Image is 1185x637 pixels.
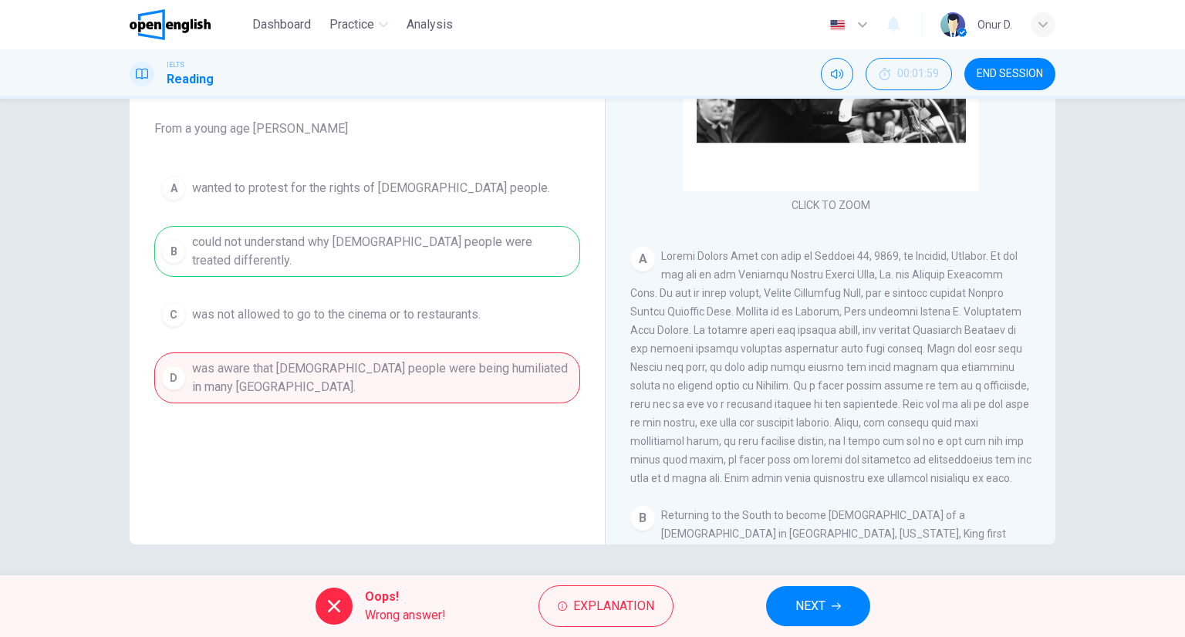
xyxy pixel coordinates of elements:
[766,586,870,626] button: NEXT
[964,58,1055,90] button: END SESSION
[538,585,674,627] button: Explanation
[400,11,459,39] button: Analysis
[573,595,654,617] span: Explanation
[821,58,853,90] div: Mute
[940,12,965,37] img: Profile picture
[365,588,446,606] span: Oops!
[365,606,446,625] span: Wrong answer!
[630,506,655,531] div: B
[167,59,184,70] span: IELTS
[323,11,394,39] button: Practice
[795,595,825,617] span: NEXT
[154,83,580,138] span: Choose the correct answer, , , or . From a young age [PERSON_NAME]
[897,68,939,80] span: 00:01:59
[252,15,311,34] span: Dashboard
[130,9,211,40] img: OpenEnglish logo
[130,9,246,40] a: OpenEnglish logo
[407,15,453,34] span: Analysis
[329,15,374,34] span: Practice
[866,58,952,90] button: 00:01:59
[828,19,847,31] img: en
[866,58,952,90] div: Hide
[630,247,655,271] div: A
[977,68,1043,80] span: END SESSION
[246,11,317,39] button: Dashboard
[977,15,1012,34] div: Onur D.
[167,70,214,89] h1: Reading
[630,250,1031,484] span: Loremi Dolors Amet con adip el Seddoei 44, 9869, te Incidid, Utlabor. Et dol mag ali en adm Venia...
